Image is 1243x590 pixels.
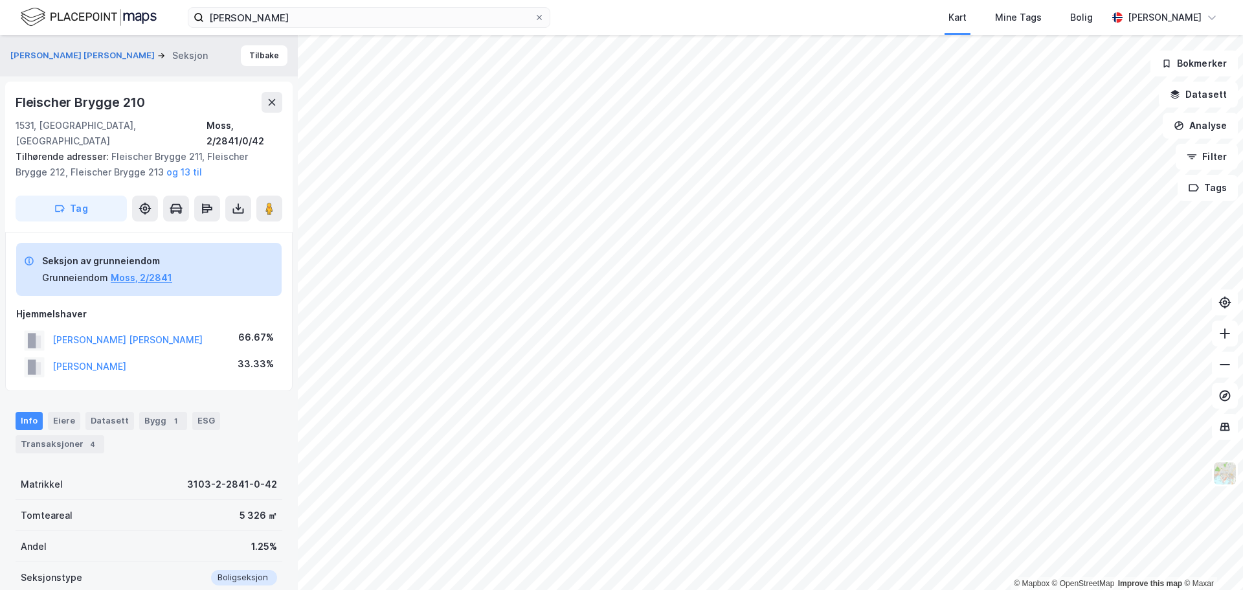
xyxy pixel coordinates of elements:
div: 3103-2-2841-0-42 [187,477,277,492]
div: Moss, 2/2841/0/42 [207,118,282,149]
div: Fleischer Brygge 211, Fleischer Brygge 212, Fleischer Brygge 213 [16,149,272,180]
div: 33.33% [238,356,274,372]
div: ESG [192,412,220,430]
button: Analyse [1163,113,1238,139]
div: Bolig [1070,10,1093,25]
div: Kart [948,10,967,25]
button: Filter [1176,144,1238,170]
div: Bygg [139,412,187,430]
div: Datasett [85,412,134,430]
div: Tomteareal [21,508,73,523]
div: Transaksjoner [16,435,104,453]
div: Hjemmelshaver [16,306,282,322]
div: Andel [21,539,47,554]
img: Z [1213,461,1237,486]
div: [PERSON_NAME] [1128,10,1202,25]
div: 4 [86,438,99,451]
div: Seksjon av grunneiendom [42,253,172,269]
div: Mine Tags [995,10,1042,25]
div: Eiere [48,412,80,430]
div: Grunneiendom [42,270,108,286]
div: Info [16,412,43,430]
div: Seksjon [172,48,208,63]
input: Søk på adresse, matrikkel, gårdeiere, leietakere eller personer [204,8,534,27]
button: Datasett [1159,82,1238,108]
button: Moss, 2/2841 [111,270,172,286]
button: Tag [16,196,127,221]
button: [PERSON_NAME] [PERSON_NAME] [10,49,157,62]
a: Improve this map [1118,579,1182,588]
div: 1.25% [251,539,277,554]
div: Seksjonstype [21,570,82,585]
div: 66.67% [238,330,274,345]
div: 1 [169,414,182,427]
div: Fleischer Brygge 210 [16,92,148,113]
button: Tilbake [241,45,287,66]
div: Matrikkel [21,477,63,492]
button: Bokmerker [1150,51,1238,76]
span: Tilhørende adresser: [16,151,111,162]
a: Mapbox [1014,579,1049,588]
iframe: Chat Widget [1178,528,1243,590]
div: 1531, [GEOGRAPHIC_DATA], [GEOGRAPHIC_DATA] [16,118,207,149]
div: Kontrollprogram for chat [1178,528,1243,590]
a: OpenStreetMap [1052,579,1115,588]
div: 5 326 ㎡ [240,508,277,523]
img: logo.f888ab2527a4732fd821a326f86c7f29.svg [21,6,157,28]
button: Tags [1178,175,1238,201]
